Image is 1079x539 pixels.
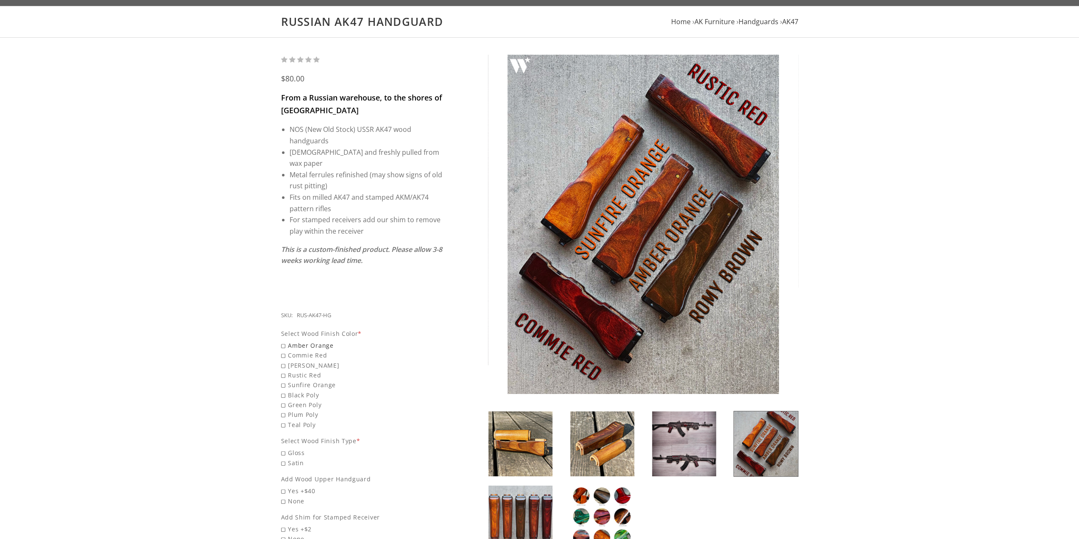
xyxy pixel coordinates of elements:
span: Gloss [281,448,443,458]
span: Plum Poly [281,410,443,419]
span: Teal Poly [281,420,443,430]
img: Russian AK47 Handguard [734,411,798,476]
span: Satin [281,458,443,468]
span: $80.00 [281,73,304,84]
div: Select Wood Finish Type [281,436,443,446]
a: Home [671,17,691,26]
li: › [736,16,778,28]
em: This is a custom-finished product. Please allow 3-8 weeks working lead time. [281,245,442,265]
span: Yes +$40 [281,486,443,496]
li: [DEMOGRAPHIC_DATA] and freshly pulled from wax paper [290,147,443,169]
img: Russian AK47 Handguard [488,411,552,476]
div: Add Wood Upper Handguard [281,474,443,484]
span: Rustic Red [281,370,443,380]
li: › [692,16,735,28]
span: For stamped receivers add our shim to remove play within the receiver [290,215,441,236]
div: Add Shim for Stamped Receiver [281,512,443,522]
span: Amber Orange [281,341,443,350]
a: Handguards [739,17,778,26]
li: › [780,16,798,28]
div: RUS-AK47-HG [297,311,331,320]
a: AK47 [782,17,798,26]
span: Sunfire Orange [281,380,443,390]
div: Select Wood Finish Color [281,329,443,338]
h1: Russian AK47 Handguard [281,15,798,29]
img: Russian AK47 Handguard [488,55,798,394]
span: [PERSON_NAME] [281,360,443,370]
span: Yes +$2 [281,524,443,534]
span: None [281,496,443,506]
img: Russian AK47 Handguard [570,411,634,476]
li: NOS (New Old Stock) USSR AK47 wood handguards [290,124,443,146]
img: Russian AK47 Handguard [652,411,716,476]
li: Fits on milled AK47 and stamped AKM/AK74 pattern rifles [290,192,443,214]
span: Commie Red [281,350,443,360]
li: Metal ferrules refinished (may show signs of old rust pitting) [290,169,443,192]
a: AK Furniture [694,17,735,26]
span: From a Russian warehouse, to the shores of [GEOGRAPHIC_DATA] [281,92,442,115]
span: Green Poly [281,400,443,410]
span: Black Poly [281,390,443,400]
div: SKU: [281,311,293,320]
